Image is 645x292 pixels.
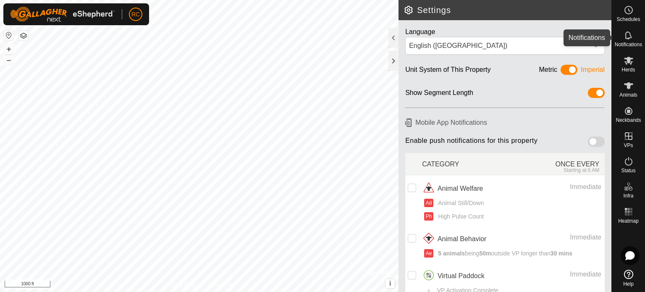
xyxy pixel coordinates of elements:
div: Language [405,27,605,37]
span: Enable push notifications for this property [405,137,537,150]
span: Schedules [616,17,640,22]
strong: 50m [479,250,491,257]
strong: 5 animals [438,250,465,257]
strong: 30 mins [551,250,572,257]
button: Ae [424,249,433,258]
button: i [385,279,395,288]
img: animal welfare icon [422,182,435,195]
div: ONCE EVERY [514,155,605,173]
span: Animal Welfare [438,184,483,194]
span: VPs [624,143,633,148]
span: English (US) [406,37,587,54]
button: Map Layers [18,31,29,41]
button: Reset Map [4,30,14,40]
a: Contact Us [207,281,232,289]
a: Privacy Policy [166,281,198,289]
div: Imperial [581,65,605,78]
span: Infra [623,193,633,198]
button: Ph [424,212,433,221]
div: Metric [539,65,558,78]
span: being outside VP longer than [435,249,572,258]
span: Animal Still/Down [435,199,484,208]
div: Immediate [527,232,601,242]
span: Neckbands [616,118,641,123]
div: Unit System of This Property [405,65,490,78]
img: Gallagher Logo [10,7,115,22]
div: dropdown trigger [587,37,604,54]
h2: Settings [404,5,611,15]
div: CATEGORY [422,155,513,173]
div: Starting at 6 AM [514,167,600,173]
span: Animals [619,92,637,97]
div: Show Segment Length [405,88,473,101]
span: Help [623,281,634,287]
span: Animal Behavior [438,234,487,244]
span: i [389,280,391,287]
span: Herds [621,67,635,72]
span: Notifications [615,42,642,47]
span: Heatmap [618,218,639,224]
h6: Mobile App Notifications [402,115,608,130]
img: virtual paddocks icon [422,269,435,283]
button: – [4,55,14,65]
span: High Pulse Count [435,212,484,221]
span: RC [131,10,140,19]
div: English ([GEOGRAPHIC_DATA]) [409,41,584,51]
div: Immediate [527,182,601,192]
button: Ad [424,199,433,207]
div: Immediate [527,269,601,279]
span: Status [621,168,635,173]
img: animal behavior icon [422,232,435,246]
button: + [4,44,14,54]
span: Virtual Paddock [438,271,485,281]
a: Help [612,266,645,290]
